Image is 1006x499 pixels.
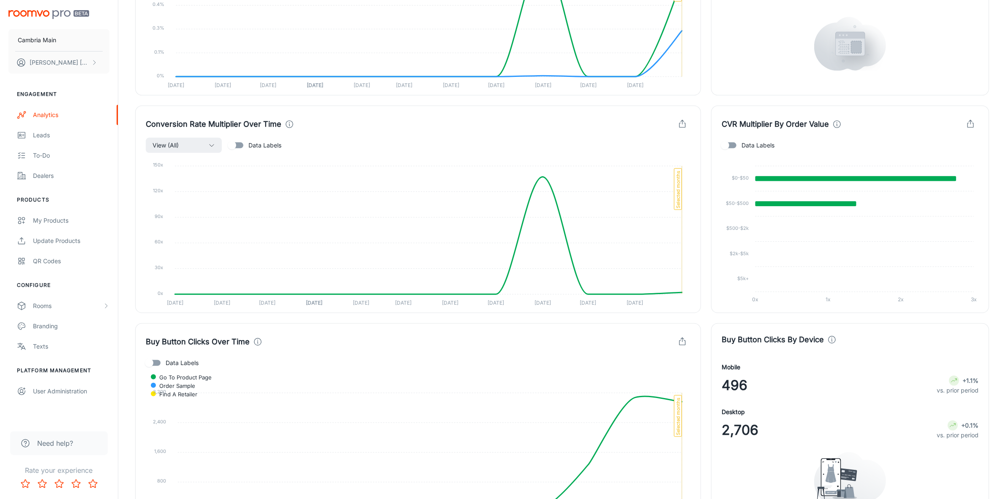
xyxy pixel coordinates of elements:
tspan: [DATE] [306,300,322,306]
div: Texts [33,342,109,351]
tspan: 0.4% [153,1,164,7]
tspan: [DATE] [535,82,551,89]
img: Roomvo PRO Beta [8,10,89,19]
tspan: [DATE] [214,300,230,306]
tspan: 3x [971,296,977,303]
p: vs. prior period [937,431,979,440]
button: Rate 4 star [68,475,85,492]
tspan: [DATE] [307,82,323,89]
tspan: $2k-$5k [730,251,749,256]
h4: Buy Button Clicks Over Time [146,336,250,348]
span: Order sample [153,382,195,390]
div: Analytics [33,110,109,120]
tspan: 120x [153,188,163,194]
tspan: 2x [898,296,904,303]
p: Cambria Main [18,35,56,45]
button: [PERSON_NAME] [PERSON_NAME] [8,52,109,74]
div: Leads [33,131,109,140]
tspan: $500-$2k [727,226,749,232]
div: My Products [33,216,109,225]
span: Data Labels [248,141,281,150]
strong: +1.1% [962,377,979,384]
tspan: 0.3% [153,25,164,31]
div: Branding [33,322,109,331]
tspan: 800 [157,478,166,484]
span: View (All) [153,140,179,150]
h4: CVR Multiplier By Order Value [722,118,829,130]
tspan: $5k+ [738,276,749,282]
div: Update Products [33,236,109,245]
tspan: [DATE] [396,82,412,89]
tspan: [DATE] [395,300,412,306]
tspan: 0x [752,296,758,303]
tspan: [DATE] [167,300,183,306]
tspan: [DATE] [580,82,597,89]
button: Cambria Main [8,29,109,51]
h4: Conversion Rate Multiplier Over Time [146,118,281,130]
button: Rate 3 star [51,475,68,492]
button: Rate 2 star [34,475,51,492]
div: QR Codes [33,256,109,266]
h4: Buy Button Clicks By Device [722,334,824,346]
tspan: 30x [155,264,163,270]
img: views.svg [814,17,886,71]
div: Dealers [33,171,109,180]
span: Find a retailer [153,390,197,398]
button: Rate 1 star [17,475,34,492]
p: Rate your experience [7,465,111,475]
tspan: 2,400 [153,419,166,425]
tspan: 3,200 [153,389,166,395]
tspan: 0% [157,73,164,79]
h4: Desktop [722,407,745,417]
tspan: [DATE] [488,300,504,306]
tspan: [DATE] [534,300,551,306]
span: Data Labels [166,358,199,368]
span: 496 [722,375,747,395]
button: View (All) [146,138,222,153]
tspan: 1,600 [154,448,166,454]
tspan: 90x [155,213,163,219]
tspan: [DATE] [442,300,459,306]
p: [PERSON_NAME] [PERSON_NAME] [30,58,89,67]
span: Data Labels [742,141,774,150]
p: vs. prior period [937,386,979,395]
tspan: 60x [155,239,163,245]
tspan: 150x [153,162,163,168]
tspan: [DATE] [260,82,276,89]
tspan: [DATE] [215,82,231,89]
tspan: [DATE] [443,82,459,89]
div: Rooms [33,301,103,311]
tspan: [DATE] [627,300,643,306]
tspan: [DATE] [488,82,504,89]
tspan: [DATE] [353,300,369,306]
span: 2,706 [722,420,758,440]
span: Go To Product Page [153,374,212,381]
h4: Mobile [722,363,740,372]
div: To-do [33,151,109,160]
tspan: 0.1% [154,49,164,55]
tspan: 1x [826,296,831,303]
tspan: $50-$500 [726,200,749,206]
strong: +0.1% [961,422,979,429]
tspan: [DATE] [259,300,275,306]
button: Rate 5 star [85,475,101,492]
tspan: $0-$50 [732,175,749,181]
span: Need help? [37,438,73,448]
tspan: [DATE] [354,82,370,89]
tspan: [DATE] [627,82,643,89]
div: User Administration [33,387,109,396]
tspan: 0x [158,290,163,296]
tspan: [DATE] [168,82,184,89]
tspan: [DATE] [580,300,596,306]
